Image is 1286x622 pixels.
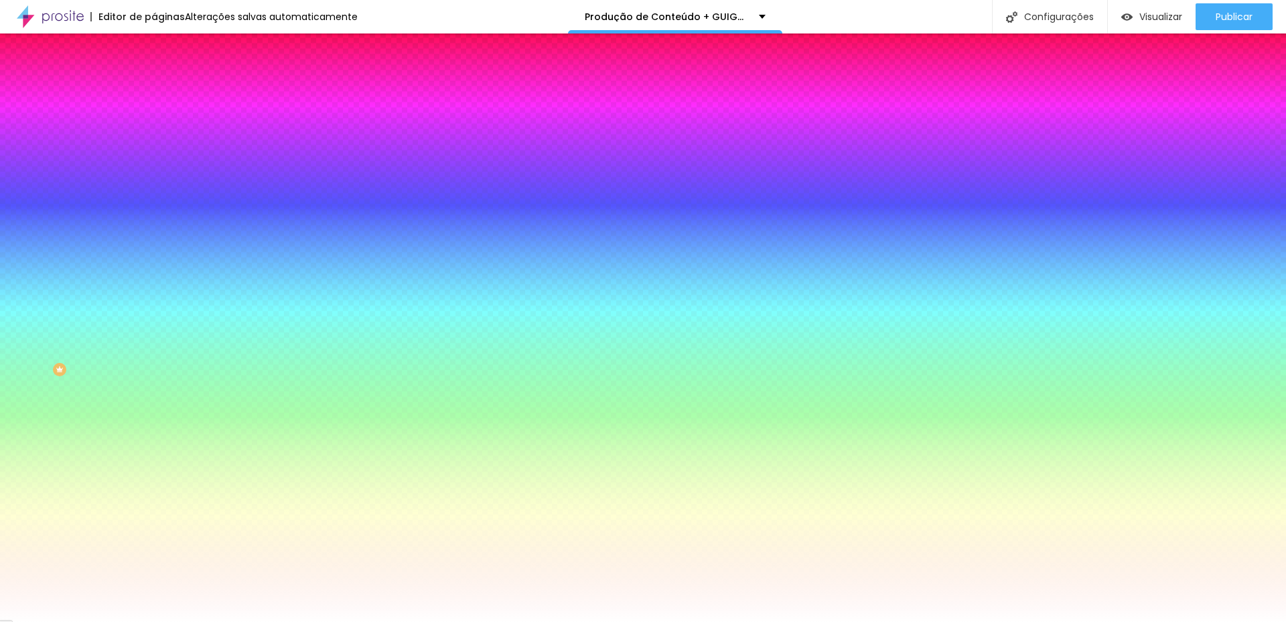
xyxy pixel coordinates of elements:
[1121,11,1133,23] img: view-1.svg
[90,12,185,21] div: Editor de páginas
[1108,3,1196,30] button: Visualizar
[185,12,358,21] div: Alterações salvas automaticamente
[1216,11,1253,22] span: Publicar
[1196,3,1273,30] button: Publicar
[585,12,749,21] p: Produção de Conteúdo + GUIGOBORO
[1139,11,1182,22] span: Visualizar
[1006,11,1017,23] img: Icone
